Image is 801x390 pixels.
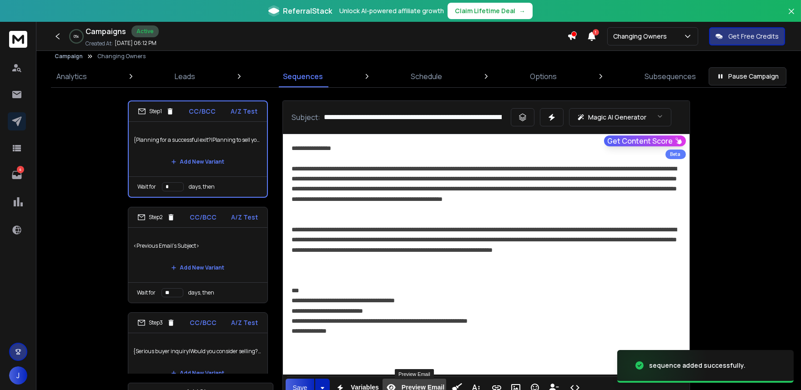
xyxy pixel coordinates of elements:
[86,26,126,37] h1: Campaigns
[128,100,268,198] li: Step1CC/BCCA/Z Test{Planning for a successful exit?|Planning to sell your business?|Successful Ex...
[395,369,434,379] div: Preview Email
[137,289,156,296] p: Wait for
[411,71,442,82] p: Schedule
[137,319,175,327] div: Step 3
[709,67,786,85] button: Pause Campaign
[138,183,156,190] p: Wait for
[405,65,448,87] a: Schedule
[169,65,201,87] a: Leads
[164,153,232,171] button: Add New Variant
[134,339,262,364] p: {Serious buyer inquiry|Would you consider selling?|Qualified buyers|Explore your options|Business...
[589,113,647,122] p: Magic AI Generator
[645,71,696,82] p: Subsequences
[17,166,24,173] p: 4
[138,107,174,115] div: Step 1
[709,27,785,45] button: Get Free Credits
[604,135,686,146] button: Get Content Score
[189,289,215,296] p: days, then
[448,3,533,19] button: Claim Lifetime Deal→
[530,71,557,82] p: Options
[649,361,746,370] div: sequence added successfully.
[115,40,156,47] p: [DATE] 06:12 PM
[97,53,146,60] p: Changing Owners
[283,5,332,16] span: ReferralStack
[55,53,83,60] button: Campaign
[728,32,779,41] p: Get Free Credits
[639,65,701,87] a: Subsequences
[9,366,27,385] button: J
[232,318,258,327] p: A/Z Test
[175,71,195,82] p: Leads
[134,233,262,259] p: <Previous Email's Subject>
[164,259,232,277] button: Add New Variant
[189,107,216,116] p: CC/BCC
[786,5,797,27] button: Close banner
[137,213,175,221] div: Step 2
[569,108,671,126] button: Magic AI Generator
[74,34,79,39] p: 0 %
[51,65,92,87] a: Analytics
[8,166,26,184] a: 4
[339,6,444,15] p: Unlock AI-powered affiliate growth
[524,65,562,87] a: Options
[56,71,87,82] p: Analytics
[164,364,232,382] button: Add New Variant
[519,6,525,15] span: →
[190,213,217,222] p: CC/BCC
[292,112,321,123] p: Subject:
[613,32,670,41] p: Changing Owners
[277,65,328,87] a: Sequences
[86,40,113,47] p: Created At:
[232,213,258,222] p: A/Z Test
[128,207,268,303] li: Step2CC/BCCA/Z Test<Previous Email's Subject>Add New VariantWait fordays, then
[131,25,159,37] div: Active
[665,150,686,159] div: Beta
[134,127,262,153] p: {Planning for a successful exit?|Planning to sell your business?|Successful Exit|Funded buyers|In...
[189,183,215,190] p: days, then
[283,71,323,82] p: Sequences
[593,29,599,35] span: 1
[190,318,217,327] p: CC/BCC
[231,107,258,116] p: A/Z Test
